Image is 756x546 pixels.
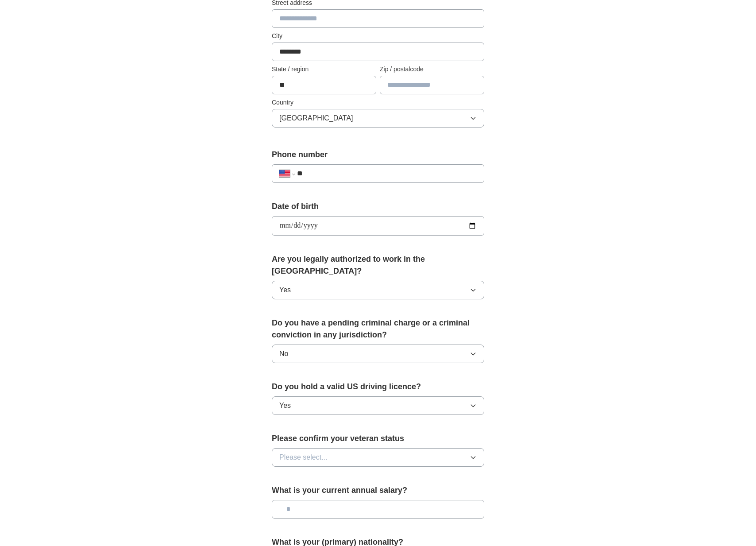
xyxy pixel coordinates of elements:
label: State / region [272,65,376,74]
span: Please select... [279,452,328,463]
label: Do you hold a valid US driving licence? [272,381,484,393]
label: Country [272,98,484,107]
label: Do you have a pending criminal charge or a criminal conviction in any jurisdiction? [272,317,484,341]
button: Yes [272,396,484,415]
button: Yes [272,281,484,299]
label: What is your current annual salary? [272,484,484,496]
span: [GEOGRAPHIC_DATA] [279,113,353,124]
label: Are you legally authorized to work in the [GEOGRAPHIC_DATA]? [272,253,484,277]
button: Please select... [272,448,484,467]
span: Yes [279,400,291,411]
span: No [279,349,288,359]
label: Phone number [272,149,484,161]
label: City [272,31,484,41]
label: Zip / postalcode [380,65,484,74]
span: Yes [279,285,291,295]
label: Please confirm your veteran status [272,433,484,445]
label: Date of birth [272,201,484,213]
button: [GEOGRAPHIC_DATA] [272,109,484,128]
button: No [272,345,484,363]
